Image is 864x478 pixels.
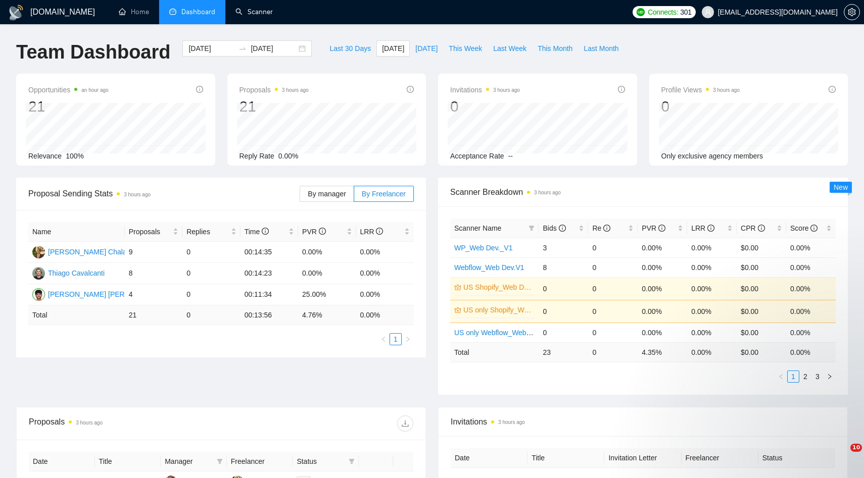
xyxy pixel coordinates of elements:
[539,342,588,362] td: 23
[830,444,854,468] iframe: Intercom live chat
[8,5,24,21] img: logo
[125,222,182,242] th: Proposals
[362,190,406,198] span: By Freelancer
[356,284,414,305] td: 0.00%
[682,448,758,468] th: Freelancer
[398,419,413,428] span: download
[182,222,240,242] th: Replies
[28,222,125,242] th: Name
[124,192,151,197] time: 3 hours ago
[834,183,848,191] span: New
[493,43,526,54] span: Last Week
[638,300,687,323] td: 0.00%
[588,277,638,300] td: 0
[181,8,215,16] span: Dashboard
[48,289,166,300] div: [PERSON_NAME] [PERSON_NAME]
[737,277,786,300] td: $0.00
[28,97,109,116] div: 21
[125,305,182,325] td: 21
[687,300,737,323] td: 0.00%
[538,43,572,54] span: This Month
[397,415,413,432] button: download
[578,40,624,57] button: Last Month
[790,224,818,232] span: Score
[380,336,387,342] span: left
[239,97,309,116] div: 21
[812,371,823,382] a: 3
[390,333,402,345] li: 1
[737,238,786,257] td: $0.00
[165,456,213,467] span: Manager
[454,306,461,313] span: crown
[534,190,561,195] time: 3 hours ago
[239,152,274,160] span: Reply Rate
[707,225,714,232] span: info-circle
[405,336,411,342] span: right
[29,452,95,471] th: Date
[787,370,799,383] li: 1
[451,448,527,468] th: Date
[217,458,223,464] span: filter
[588,342,638,362] td: 0
[28,187,300,200] span: Proposal Sending Stats
[196,86,203,93] span: info-circle
[543,224,565,232] span: Bids
[245,228,269,236] span: Time
[188,43,234,54] input: Start date
[737,257,786,277] td: $0.00
[584,43,618,54] span: Last Month
[775,370,787,383] button: left
[737,323,786,342] td: $0.00
[376,40,410,57] button: [DATE]
[182,305,240,325] td: 0
[32,288,45,301] img: NM
[539,238,588,257] td: 3
[239,84,309,96] span: Proposals
[786,277,836,300] td: 0.00%
[454,284,461,291] span: crown
[687,238,737,257] td: 0.00%
[786,342,836,362] td: 0.00 %
[241,242,298,263] td: 00:14:35
[588,323,638,342] td: 0
[450,84,520,96] span: Invitations
[618,86,625,93] span: info-circle
[539,300,588,323] td: 0
[32,290,166,298] a: NM[PERSON_NAME] [PERSON_NAME]
[637,8,645,16] img: upwork-logo.png
[737,342,786,362] td: $ 0.00
[235,8,273,16] a: searchScanner
[799,370,811,383] li: 2
[377,333,390,345] li: Previous Page
[329,43,371,54] span: Last 30 Days
[28,152,62,160] span: Relevance
[29,415,221,432] div: Proposals
[319,228,326,235] span: info-circle
[16,40,170,64] h1: Team Dashboard
[824,370,836,383] button: right
[356,305,414,325] td: 0.00 %
[687,323,737,342] td: 0.00%
[786,238,836,257] td: 0.00%
[76,420,103,426] time: 3 hours ago
[298,263,356,284] td: 0.00%
[356,242,414,263] td: 0.00%
[658,225,665,232] span: info-circle
[390,334,401,345] a: 1
[687,342,737,362] td: 0.00 %
[241,263,298,284] td: 00:14:23
[298,242,356,263] td: 0.00%
[66,152,84,160] span: 100%
[182,284,240,305] td: 0
[454,244,512,252] a: WP_Web Dev._V1
[450,97,520,116] div: 0
[241,305,298,325] td: 00:13:56
[376,228,383,235] span: info-circle
[415,43,438,54] span: [DATE]
[297,456,345,467] span: Status
[182,263,240,284] td: 0
[449,43,482,54] span: This Week
[450,186,836,198] span: Scanner Breakdown
[844,8,860,16] a: setting
[238,44,247,52] span: to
